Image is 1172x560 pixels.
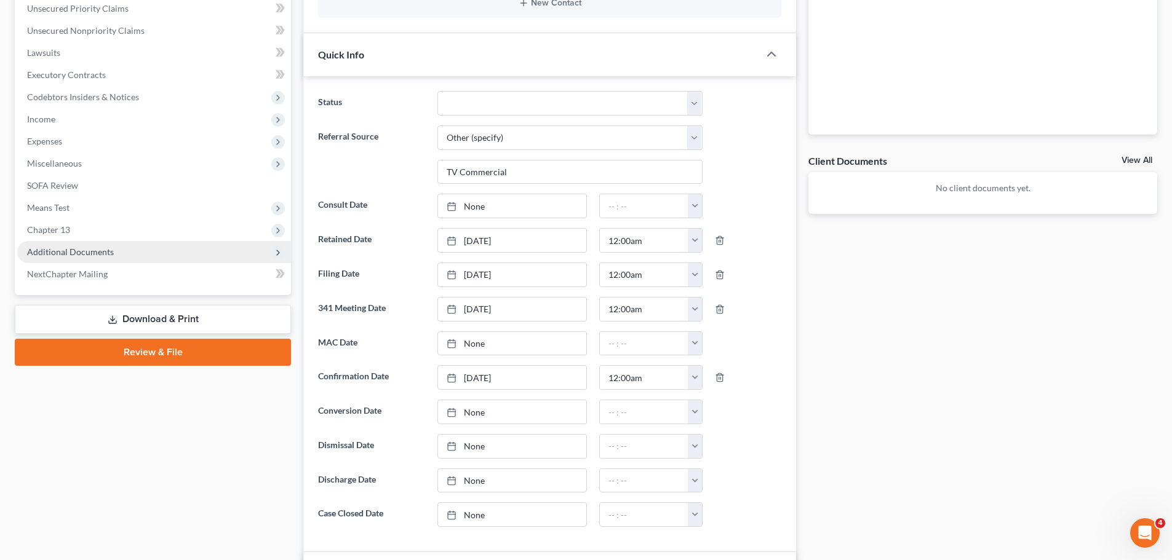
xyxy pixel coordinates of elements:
span: Executory Contracts [27,69,106,80]
span: Unsecured Priority Claims [27,3,129,14]
input: -- : -- [600,263,688,286]
input: -- : -- [600,229,688,252]
span: Codebtors Insiders & Notices [27,92,139,102]
div: Client Documents [808,154,887,167]
input: Other Referral Source [438,160,702,184]
span: Quick Info [318,49,364,60]
span: Expenses [27,136,62,146]
input: -- : -- [600,194,688,218]
span: Lawsuits [27,47,60,58]
a: Executory Contracts [17,64,291,86]
span: NextChapter Mailing [27,269,108,279]
input: -- : -- [600,400,688,424]
label: Confirmation Date [312,365,431,390]
label: Case Closed Date [312,502,431,527]
a: None [438,332,586,355]
input: -- : -- [600,298,688,321]
span: Unsecured Nonpriority Claims [27,25,145,36]
input: -- : -- [600,435,688,458]
a: None [438,469,586,492]
label: Dismissal Date [312,434,431,459]
a: NextChapter Mailing [17,263,291,285]
span: SOFA Review [27,180,78,191]
label: Discharge Date [312,468,431,493]
label: Consult Date [312,194,431,218]
input: -- : -- [600,503,688,526]
label: Conversion Date [312,400,431,424]
label: Referral Source [312,125,431,184]
label: Filing Date [312,262,431,287]
a: None [438,435,586,458]
label: Status [312,91,431,116]
a: Download & Print [15,305,291,334]
span: Income [27,114,55,124]
a: None [438,400,586,424]
label: MAC Date [312,331,431,356]
a: None [438,503,586,526]
span: Miscellaneous [27,158,82,168]
label: 341 Meeting Date [312,297,431,321]
a: [DATE] [438,263,586,286]
a: SOFA Review [17,175,291,197]
a: View All [1122,156,1152,165]
a: [DATE] [438,229,586,252]
label: Retained Date [312,228,431,253]
a: [DATE] [438,298,586,321]
a: Review & File [15,339,291,366]
a: Lawsuits [17,42,291,64]
a: [DATE] [438,366,586,389]
span: Means Test [27,202,70,213]
input: -- : -- [600,332,688,355]
p: No client documents yet. [818,182,1147,194]
a: None [438,194,586,218]
span: Chapter 13 [27,224,70,235]
span: Additional Documents [27,246,114,257]
a: Unsecured Nonpriority Claims [17,20,291,42]
input: -- : -- [600,469,688,492]
input: -- : -- [600,366,688,389]
iframe: Intercom live chat [1130,518,1160,548]
span: 4 [1155,518,1165,528]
